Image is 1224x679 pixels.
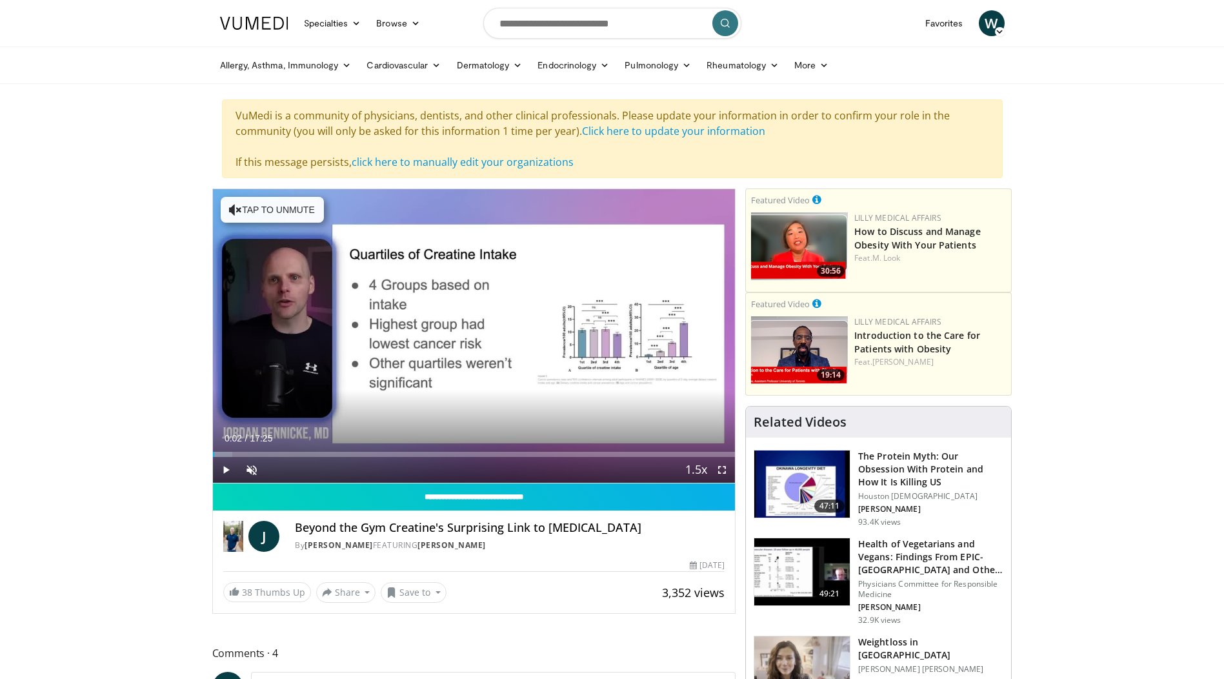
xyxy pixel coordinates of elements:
[296,10,369,36] a: Specialties
[854,225,981,251] a: How to Discuss and Manage Obesity With Your Patients
[858,636,1003,662] h3: Weightloss in [GEOGRAPHIC_DATA]
[751,194,810,206] small: Featured Video
[817,369,845,381] span: 19:14
[242,586,252,598] span: 38
[368,10,428,36] a: Browse
[858,491,1003,502] p: Houston [DEMOGRAPHIC_DATA]
[858,615,901,625] p: 32.9K views
[381,582,446,603] button: Save to
[316,582,376,603] button: Share
[787,52,836,78] a: More
[359,52,448,78] a: Cardiovascular
[352,155,574,169] a: click here to manually edit your organizations
[221,197,324,223] button: Tap to unmute
[617,52,699,78] a: Pulmonology
[814,587,845,600] span: 49:21
[530,52,617,78] a: Endocrinology
[754,451,850,518] img: b7b8b05e-5021-418b-a89a-60a270e7cf82.150x105_q85_crop-smart_upscale.jpg
[751,212,848,280] a: 30:56
[858,602,1003,613] p: [PERSON_NAME]
[858,504,1003,514] p: [PERSON_NAME]
[751,316,848,384] img: acc2e291-ced4-4dd5-b17b-d06994da28f3.png.150x105_q85_crop-smart_upscale.png
[854,329,980,355] a: Introduction to the Care for Patients with Obesity
[295,540,725,551] div: By FEATURING
[751,212,848,280] img: c98a6a29-1ea0-4bd5-8cf5-4d1e188984a7.png.150x105_q85_crop-smart_upscale.png
[854,252,1006,264] div: Feat.
[305,540,373,551] a: [PERSON_NAME]
[872,252,901,263] a: M. Look
[709,457,735,483] button: Fullscreen
[699,52,787,78] a: Rheumatology
[751,298,810,310] small: Featured Video
[854,356,1006,368] div: Feat.
[223,582,311,602] a: 38 Thumbs Up
[213,457,239,483] button: Play
[220,17,288,30] img: VuMedi Logo
[754,538,850,605] img: 606f2b51-b844-428b-aa21-8c0c72d5a896.150x105_q85_crop-smart_upscale.jpg
[690,560,725,571] div: [DATE]
[582,124,765,138] a: Click here to update your information
[858,538,1003,576] h3: Health of Vegetarians and Vegans: Findings From EPIC-[GEOGRAPHIC_DATA] and Othe…
[212,645,736,662] span: Comments 4
[225,433,242,443] span: 0:02
[918,10,971,36] a: Favorites
[872,356,934,367] a: [PERSON_NAME]
[250,433,272,443] span: 17:25
[213,189,736,483] video-js: Video Player
[245,433,248,443] span: /
[223,521,244,552] img: Dr. Jordan Rennicke
[854,212,941,223] a: Lilly Medical Affairs
[213,452,736,457] div: Progress Bar
[817,265,845,277] span: 30:56
[854,316,941,327] a: Lilly Medical Affairs
[683,457,709,483] button: Playback Rate
[295,521,725,535] h4: Beyond the Gym Creatine's Surprising Link to [MEDICAL_DATA]
[754,538,1003,625] a: 49:21 Health of Vegetarians and Vegans: Findings From EPIC-[GEOGRAPHIC_DATA] and Othe… Physicians...
[751,316,848,384] a: 19:14
[814,500,845,512] span: 47:11
[858,450,1003,489] h3: The Protein Myth: Our Obsession With Protein and How It Is Killing US
[248,521,279,552] a: J
[212,52,359,78] a: Allergy, Asthma, Immunology
[449,52,530,78] a: Dermatology
[754,450,1003,527] a: 47:11 The Protein Myth: Our Obsession With Protein and How It Is Killing US Houston [DEMOGRAPHIC_...
[858,664,1003,674] p: [PERSON_NAME] [PERSON_NAME]
[754,414,847,430] h4: Related Videos
[483,8,741,39] input: Search topics, interventions
[858,517,901,527] p: 93.4K views
[662,585,725,600] span: 3,352 views
[239,457,265,483] button: Unmute
[417,540,486,551] a: [PERSON_NAME]
[858,579,1003,600] p: Physicians Committee for Responsible Medicine
[979,10,1005,36] a: W
[222,99,1003,178] div: VuMedi is a community of physicians, dentists, and other clinical professionals. Please update yo...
